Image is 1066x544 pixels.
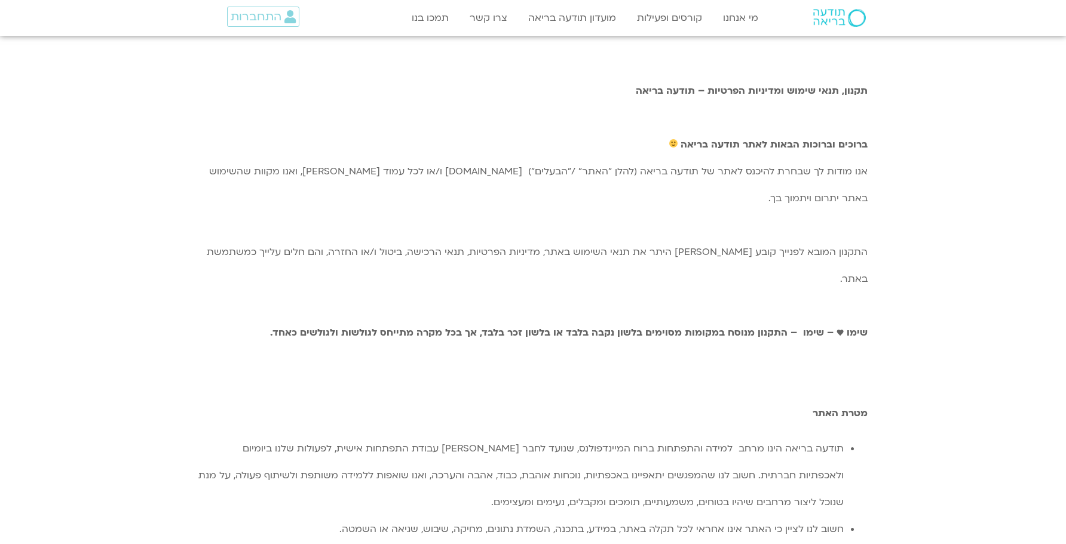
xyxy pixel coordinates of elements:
b: ברוכים וברוכות הבאות לאתר תודעה בריאה [681,138,868,151]
a: קורסים ופעילות [631,7,708,29]
a: מי אנחנו [717,7,764,29]
img: תודעה בריאה [813,9,866,27]
span: התחברות [231,10,281,23]
a: מועדון תודעה בריאה [522,7,622,29]
b: מטרת האתר [813,407,868,420]
span: התקנון המובא לפנייך קובע [PERSON_NAME] היתר את תנאי השימוש באתר, מדיניות הפרטיות, תנאי הרכישה, בי... [207,245,868,285]
a: צרו קשר [464,7,513,29]
a: התחברות [227,7,299,27]
b: תקנון, תנאי שימוש ומדיניות הפרטיות – תודעה בריאה [636,84,868,97]
span: תודעה בריאה הינו מרחב למידה והתפתחות ברוח המיינדפולנס, שנועד לחבר [PERSON_NAME] עבודת התפתחות איש... [198,442,844,509]
a: תמכו בנו [406,7,455,29]
span: אנו מודות לך שבחרת להיכנס לאתר של תודעה בריאה (להלן "האתר" /"הבעלים") [DOMAIN_NAME] ו/או לכל עמוד... [209,165,868,205]
li: חשוב לנו לציין כי האתר אינו אחראי לכל תקלה באתר, במידע, בתכנה, השמדת נתונים, מחיקה, שיבוש, שגיאה ... [198,516,844,543]
b: שימו ♥ – שימו – התקנון מנוסח במקומות מסוימים בלשון נקבה בלבד או בלשון זכר בלבד, אך בכל מקרה מתייח... [270,326,868,339]
img: 🙂 [669,139,678,147]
